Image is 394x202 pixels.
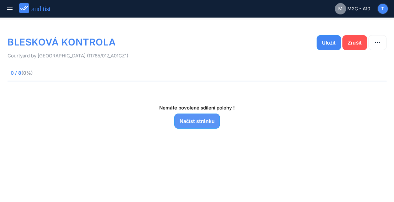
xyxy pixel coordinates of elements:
button: Uložit [317,35,341,50]
div: Zrušit [348,39,362,46]
span: T [381,5,384,13]
span: 0 / 8 [11,70,120,77]
i: menu [6,6,13,13]
div: Uložit [322,39,336,46]
h1: BLESKOVÁ KONTROLA [8,34,235,50]
button: Načíst stránku [174,114,220,129]
p: Courtyard by [GEOGRAPHIC_DATA] (11765/017_A01CZ1) [8,53,386,59]
span: M2C - A10 [347,5,370,13]
div: Načíst stránku [180,117,215,125]
button: T [377,3,388,14]
img: auditist_logo_new.svg [19,3,56,13]
span: (0%) [21,70,33,76]
span: M [338,5,343,13]
h1: Nemáte povolené sdílení polohy ! [159,104,235,112]
button: Zrušit [342,35,367,50]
